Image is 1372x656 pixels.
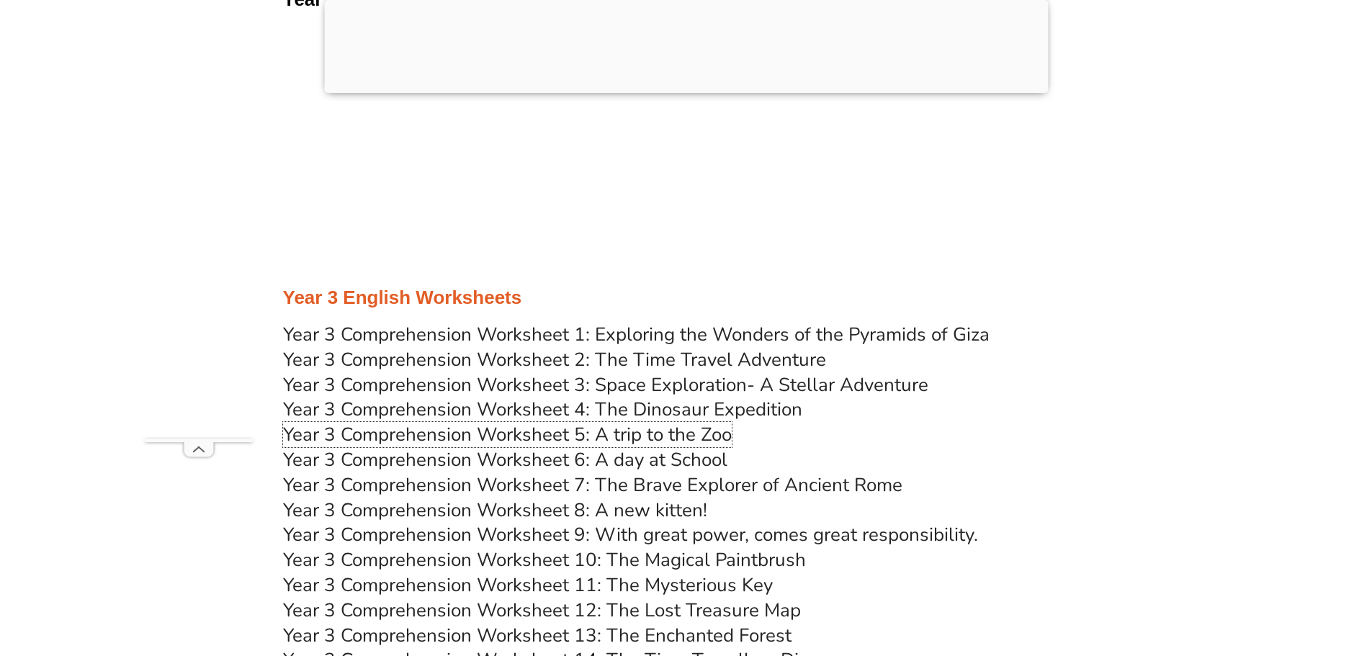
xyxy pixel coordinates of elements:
[283,447,727,472] a: Year 3 Comprehension Worksheet 6: A day at School
[283,598,801,623] a: Year 3 Comprehension Worksheet 12: The Lost Treasure Map
[283,472,902,498] a: Year 3 Comprehension Worksheet 7: The Brave Explorer of Ancient Rome
[283,372,928,397] a: Year 3 Comprehension Worksheet 3: Space Exploration- A Stellar Adventure
[283,27,1090,235] iframe: Advertisement
[283,547,806,572] a: Year 3 Comprehension Worksheet 10: The Magical Paintbrush
[283,422,732,447] a: Year 3 Comprehension Worksheet 5: A trip to the Zoo
[283,498,707,523] a: Year 3 Comprehension Worksheet 8: A new kitten!
[283,572,773,598] a: Year 3 Comprehension Worksheet 11: The Mysterious Key
[283,522,978,547] a: Year 3 Comprehension Worksheet 9: With great power, comes great responsibility.
[283,286,1090,310] h3: Year 3 English Worksheets
[283,397,802,422] a: Year 3 Comprehension Worksheet 4: The Dinosaur Expedition
[1132,493,1372,656] iframe: Chat Widget
[283,322,990,347] a: Year 3 Comprehension Worksheet 1: Exploring the Wonders of the Pyramids of Giza
[283,347,826,372] a: Year 3 Comprehension Worksheet 2: The Time Travel Adventure
[283,623,792,648] a: Year 3 Comprehension Worksheet 13: The Enchanted Forest
[145,33,253,439] iframe: Advertisement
